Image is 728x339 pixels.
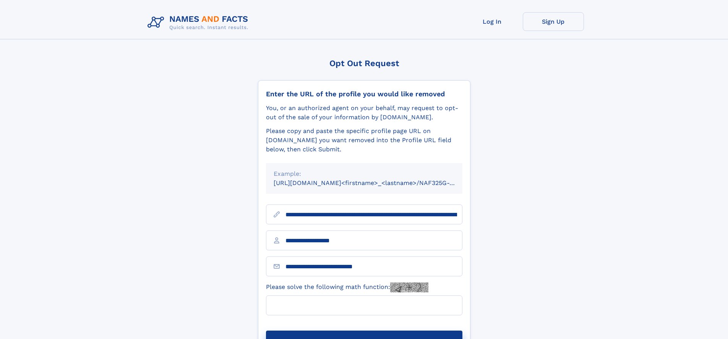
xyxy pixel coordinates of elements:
div: Enter the URL of the profile you would like removed [266,90,462,98]
label: Please solve the following math function: [266,282,428,292]
small: [URL][DOMAIN_NAME]<firstname>_<lastname>/NAF325G-xxxxxxxx [274,179,477,187]
a: Log In [462,12,523,31]
div: You, or an authorized agent on your behalf, may request to opt-out of the sale of your informatio... [266,104,462,122]
div: Please copy and paste the specific profile page URL on [DOMAIN_NAME] you want removed into the Pr... [266,127,462,154]
img: Logo Names and Facts [144,12,255,33]
div: Opt Out Request [258,58,470,68]
a: Sign Up [523,12,584,31]
div: Example: [274,169,455,178]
